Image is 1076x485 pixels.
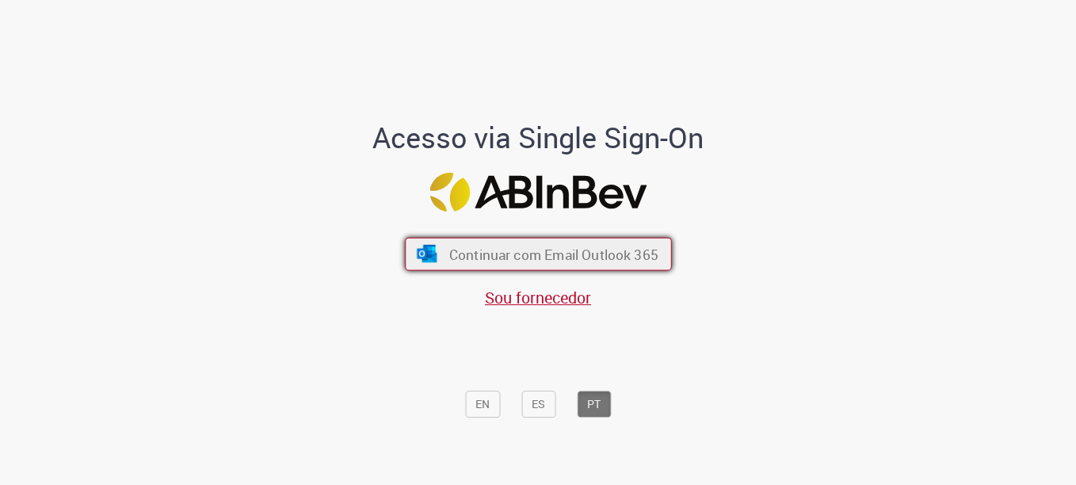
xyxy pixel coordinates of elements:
span: Continuar com Email Outlook 365 [448,245,658,263]
a: Sou fornecedor [485,287,591,308]
button: ícone Azure/Microsoft 360 Continuar com Email Outlook 365 [405,238,672,271]
img: ícone Azure/Microsoft 360 [415,245,438,262]
button: PT [577,391,611,418]
button: ES [521,391,555,418]
h1: Acesso via Single Sign-On [319,122,758,154]
img: Logo ABInBev [429,173,647,212]
button: EN [465,391,500,418]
